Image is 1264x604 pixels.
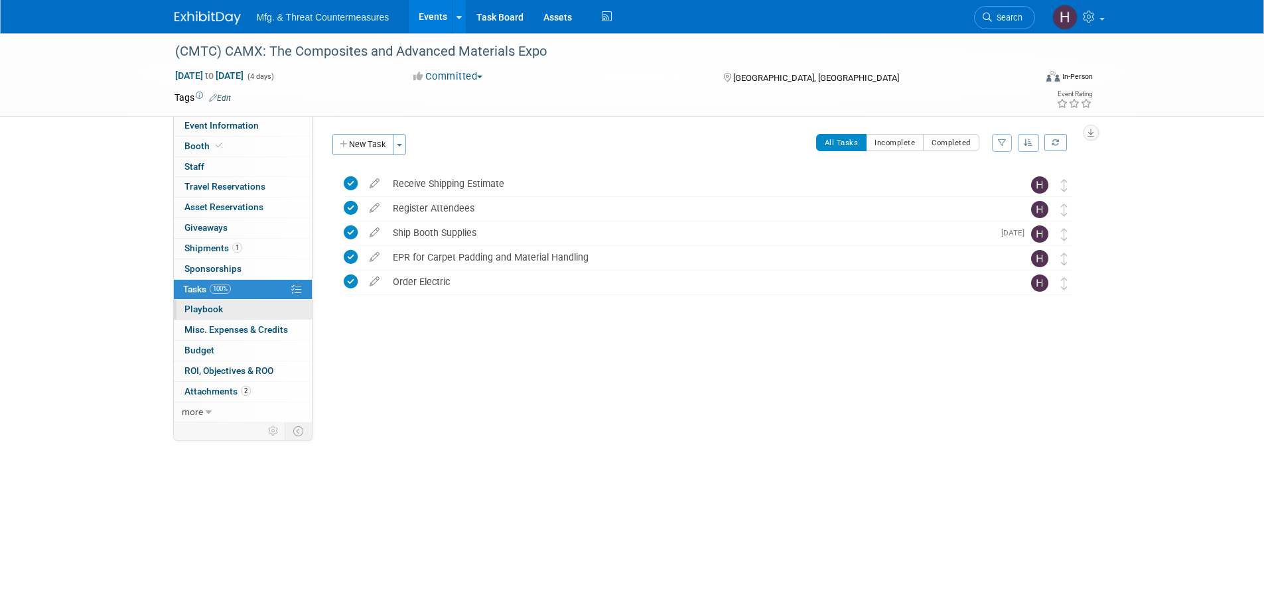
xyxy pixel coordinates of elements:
[174,116,312,136] a: Event Information
[175,91,231,104] td: Tags
[184,120,259,131] span: Event Information
[174,300,312,320] a: Playbook
[174,198,312,217] a: Asset Reservations
[332,134,393,155] button: New Task
[1056,91,1092,97] div: Event Rating
[1031,250,1048,267] img: Hillary Hawkins
[1061,179,1068,192] i: Move task
[174,137,312,156] a: Booth
[184,141,225,151] span: Booth
[257,12,389,23] span: Mfg. & Threat Countermeasures
[923,134,979,151] button: Completed
[363,276,386,288] a: edit
[183,284,231,294] span: Tasks
[1061,277,1068,290] i: Move task
[363,202,386,214] a: edit
[241,386,251,396] span: 2
[174,239,312,259] a: Shipments1
[174,341,312,361] a: Budget
[1044,134,1067,151] a: Refresh
[209,93,231,103] a: Edit
[174,361,312,381] a: ROI, Objectives & ROO
[1061,204,1068,216] i: Move task
[1031,201,1048,218] img: Hillary Hawkins
[386,246,1005,269] div: EPR for Carpet Padding and Material Handling
[363,178,386,190] a: edit
[1061,253,1068,265] i: Move task
[175,70,244,82] span: [DATE] [DATE]
[1031,176,1048,194] img: Hillary Hawkins
[174,402,312,422] a: more
[175,11,241,25] img: ExhibitDay
[184,365,273,376] span: ROI, Objectives & ROO
[174,177,312,197] a: Travel Reservations
[386,221,993,244] div: Ship Booth Supplies
[184,202,263,212] span: Asset Reservations
[184,222,228,233] span: Giveaways
[184,161,204,172] span: Staff
[174,320,312,340] a: Misc. Expenses & Credits
[216,142,222,149] i: Booth reservation complete
[1001,228,1031,237] span: [DATE]
[184,181,265,192] span: Travel Reservations
[1046,71,1060,82] img: Format-Inperson.png
[174,218,312,238] a: Giveaways
[386,197,1005,219] div: Register Attendees
[285,422,312,440] td: Toggle Event Tabs
[974,6,1035,29] a: Search
[363,251,386,263] a: edit
[1061,228,1068,241] i: Move task
[184,304,223,314] span: Playbook
[174,280,312,300] a: Tasks100%
[174,157,312,177] a: Staff
[386,271,1005,293] div: Order Electric
[957,69,1093,89] div: Event Format
[386,172,1005,195] div: Receive Shipping Estimate
[184,263,242,274] span: Sponsorships
[1062,72,1093,82] div: In-Person
[733,73,899,83] span: [GEOGRAPHIC_DATA], [GEOGRAPHIC_DATA]
[363,227,386,239] a: edit
[184,386,251,396] span: Attachments
[210,284,231,294] span: 100%
[1031,225,1048,243] img: Hillary Hawkins
[184,324,288,335] span: Misc. Expenses & Credits
[816,134,867,151] button: All Tasks
[171,40,1015,64] div: (CMTC) CAMX: The Composites and Advanced Materials Expo
[203,70,216,81] span: to
[174,259,312,279] a: Sponsorships
[184,345,214,355] span: Budget
[232,243,242,253] span: 1
[182,406,203,417] span: more
[184,243,242,253] span: Shipments
[1052,5,1078,30] img: Hillary Hawkins
[246,72,274,81] span: (4 days)
[409,70,488,84] button: Committed
[866,134,924,151] button: Incomplete
[1031,274,1048,292] img: Hillary Hawkins
[174,382,312,402] a: Attachments2
[262,422,285,440] td: Personalize Event Tab Strip
[992,13,1022,23] span: Search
